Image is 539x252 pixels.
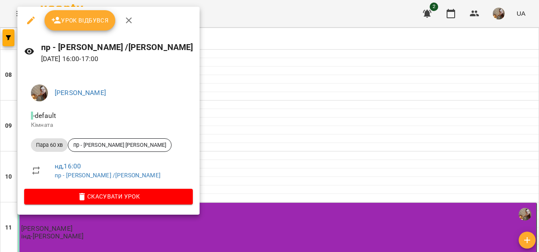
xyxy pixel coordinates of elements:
[31,84,48,101] img: 064cb9cc0df9fe3f3a40f0bf741a8fe7.JPG
[31,191,186,202] span: Скасувати Урок
[41,54,193,64] p: [DATE] 16:00 - 17:00
[55,172,161,179] a: пр - [PERSON_NAME] /[PERSON_NAME]
[31,121,186,129] p: Кімната
[55,162,81,170] a: нд , 16:00
[68,141,171,149] span: пр - [PERSON_NAME] [PERSON_NAME]
[51,15,109,25] span: Урок відбувся
[31,112,58,120] span: - default
[41,41,193,54] h6: пр - [PERSON_NAME] /[PERSON_NAME]
[68,138,172,152] div: пр - [PERSON_NAME] [PERSON_NAME]
[44,10,116,31] button: Урок відбувся
[24,189,193,204] button: Скасувати Урок
[31,141,68,149] span: Пара 60 хв
[55,89,106,97] a: [PERSON_NAME]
